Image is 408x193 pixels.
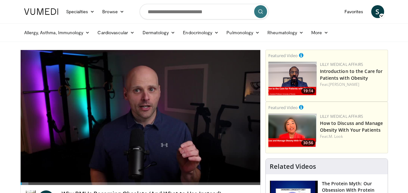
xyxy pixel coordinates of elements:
[371,5,384,18] a: S
[268,114,317,147] a: 30:56
[320,114,363,119] a: Lilly Medical Affairs
[320,62,363,67] a: Lilly Medical Affairs
[94,26,138,39] a: Cardiovascular
[264,26,307,39] a: Rheumatology
[268,62,317,96] img: acc2e291-ced4-4dd5-b17b-d06994da28f3.png.150x105_q85_crop-smart_upscale.png
[320,134,385,139] div: Feat.
[268,114,317,147] img: c98a6a29-1ea0-4bd5-8cf5-4d1e188984a7.png.150x105_q85_crop-smart_upscale.png
[329,134,343,139] a: M. Look
[341,5,367,18] a: Favorites
[320,120,383,133] a: How to Discuss and Manage Obesity With Your Patients
[320,68,383,81] a: Introduction to the Care for Patients with Obesity
[301,88,315,94] span: 19:14
[139,26,179,39] a: Dermatology
[307,26,332,39] a: More
[320,82,385,87] div: Feat.
[268,62,317,96] a: 19:14
[270,163,316,170] h4: Related Videos
[98,5,128,18] a: Browse
[21,50,260,185] video-js: Video Player
[268,105,298,110] small: Featured Video
[62,5,99,18] a: Specialties
[329,82,359,87] a: [PERSON_NAME]
[223,26,264,39] a: Pulmonology
[179,26,223,39] a: Endocrinology
[268,53,298,58] small: Featured Video
[24,8,58,15] img: VuMedi Logo
[140,4,269,19] input: Search topics, interventions
[20,26,94,39] a: Allergy, Asthma, Immunology
[301,140,315,146] span: 30:56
